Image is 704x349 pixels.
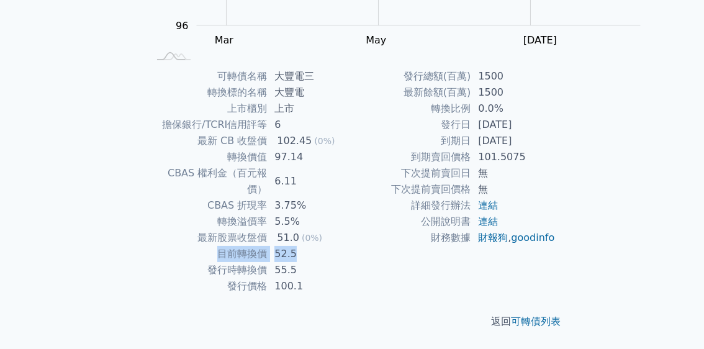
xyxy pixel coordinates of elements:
[352,68,471,84] td: 發行總額(百萬)
[352,197,471,214] td: 詳細發行辦法
[148,197,267,214] td: CBAS 折現率
[471,84,556,101] td: 1500
[302,233,322,243] span: (0%)
[314,136,335,146] span: (0%)
[148,230,267,246] td: 最新股票收盤價
[352,133,471,149] td: 到期日
[478,199,498,211] a: 連結
[352,181,471,197] td: 下次提前賣回價格
[176,20,188,32] tspan: 96
[148,262,267,278] td: 發行時轉換價
[352,214,471,230] td: 公開說明書
[148,246,267,262] td: 目前轉換價
[274,230,302,246] div: 51.0
[267,84,352,101] td: 大豐電
[471,68,556,84] td: 1500
[267,246,352,262] td: 52.5
[267,149,352,165] td: 97.14
[274,133,314,149] div: 102.45
[267,165,352,197] td: 6.11
[352,117,471,133] td: 發行日
[511,315,561,327] a: 可轉債列表
[478,232,508,243] a: 財報狗
[148,165,267,197] td: CBAS 權利金（百元報價）
[215,34,234,46] tspan: Mar
[148,214,267,230] td: 轉換溢價率
[478,215,498,227] a: 連結
[352,149,471,165] td: 到期賣回價格
[148,133,267,149] td: 最新 CB 收盤價
[523,34,557,46] tspan: [DATE]
[148,101,267,117] td: 上市櫃別
[471,165,556,181] td: 無
[471,117,556,133] td: [DATE]
[148,117,267,133] td: 擔保銀行/TCRI信用評等
[267,214,352,230] td: 5.5%
[267,278,352,294] td: 100.1
[267,197,352,214] td: 3.75%
[471,149,556,165] td: 101.5075
[471,181,556,197] td: 無
[352,230,471,246] td: 財務數據
[642,289,704,349] div: 聊天小工具
[642,289,704,349] iframe: Chat Widget
[471,133,556,149] td: [DATE]
[352,165,471,181] td: 下次提前賣回日
[267,68,352,84] td: 大豐電三
[133,314,571,329] p: 返回
[148,68,267,84] td: 可轉債名稱
[352,84,471,101] td: 最新餘額(百萬)
[366,34,386,46] tspan: May
[471,230,556,246] td: ,
[267,117,352,133] td: 6
[148,84,267,101] td: 轉換標的名稱
[267,262,352,278] td: 55.5
[471,101,556,117] td: 0.0%
[352,101,471,117] td: 轉換比例
[148,149,267,165] td: 轉換價值
[511,232,554,243] a: goodinfo
[267,101,352,117] td: 上市
[148,278,267,294] td: 發行價格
